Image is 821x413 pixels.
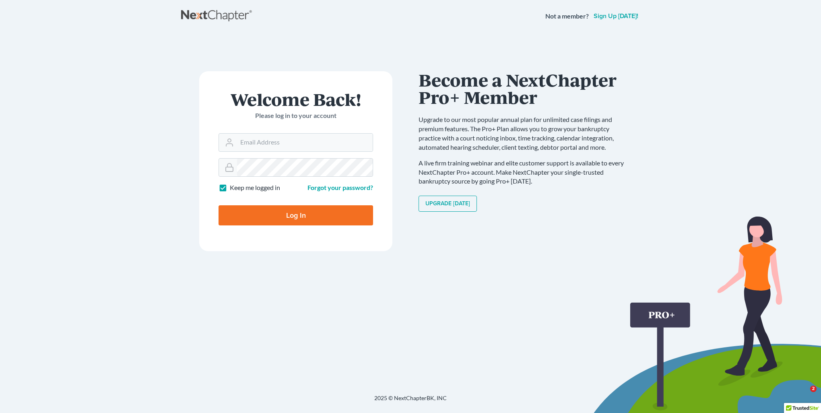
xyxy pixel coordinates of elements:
input: Log In [219,205,373,225]
input: Email Address [237,134,373,151]
span: 2 [810,386,817,392]
a: Forgot your password? [307,184,373,191]
iframe: Intercom live chat [794,386,813,405]
strong: Not a member? [545,12,589,21]
h1: Become a NextChapter Pro+ Member [419,71,632,105]
a: Upgrade [DATE] [419,196,477,212]
div: 2025 © NextChapterBK, INC [181,394,640,409]
label: Keep me logged in [230,183,280,192]
p: Please log in to your account [219,111,373,120]
a: Sign up [DATE]! [592,13,640,19]
h1: Welcome Back! [219,91,373,108]
p: Upgrade to our most popular annual plan for unlimited case filings and premium features. The Pro+... [419,115,632,152]
p: A live firm training webinar and elite customer support is available to every NextChapter Pro+ ac... [419,159,632,186]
